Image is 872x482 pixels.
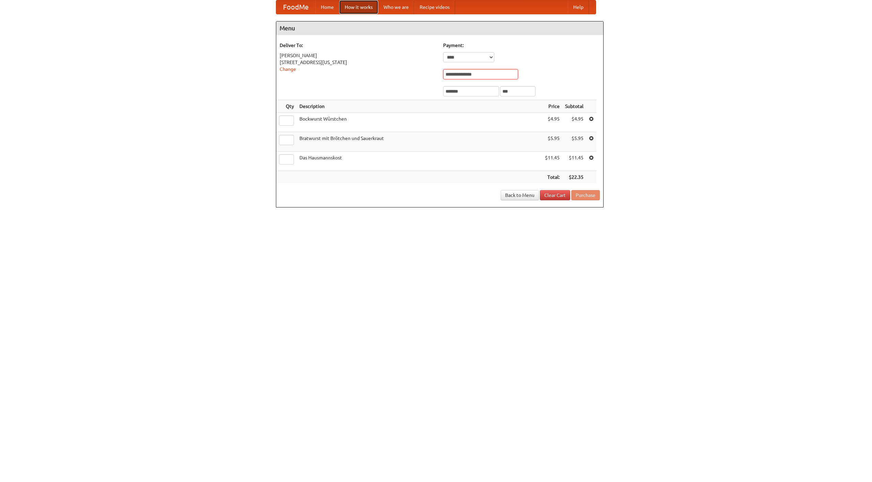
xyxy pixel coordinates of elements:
[542,100,562,113] th: Price
[297,152,542,171] td: Das Hausmannskost
[280,52,436,59] div: [PERSON_NAME]
[571,190,600,200] button: Purchase
[297,113,542,132] td: Bockwurst Würstchen
[562,132,586,152] td: $5.95
[339,0,378,14] a: How it works
[280,66,296,72] a: Change
[540,190,570,200] a: Clear Cart
[562,171,586,184] th: $22.35
[562,113,586,132] td: $4.95
[280,59,436,66] div: [STREET_ADDRESS][US_STATE]
[542,171,562,184] th: Total:
[542,152,562,171] td: $11.45
[276,21,603,35] h4: Menu
[542,132,562,152] td: $5.95
[378,0,414,14] a: Who we are
[297,100,542,113] th: Description
[542,113,562,132] td: $4.95
[276,0,315,14] a: FoodMe
[501,190,539,200] a: Back to Menu
[562,100,586,113] th: Subtotal
[443,42,600,49] h5: Payment:
[414,0,455,14] a: Recipe videos
[297,132,542,152] td: Bratwurst mit Brötchen und Sauerkraut
[568,0,589,14] a: Help
[276,100,297,113] th: Qty
[562,152,586,171] td: $11.45
[315,0,339,14] a: Home
[280,42,436,49] h5: Deliver To:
